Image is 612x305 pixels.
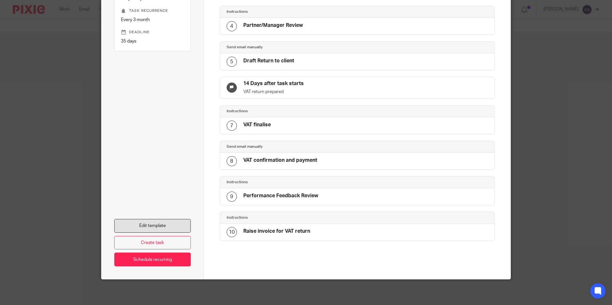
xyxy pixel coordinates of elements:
[121,17,184,23] p: Every 3 month
[243,22,303,29] h4: Partner/Manager Review
[121,30,184,35] p: Deadline
[227,21,237,31] div: 4
[227,57,237,67] div: 5
[227,121,237,131] div: 7
[114,219,191,233] a: Edit template
[243,228,310,235] h4: Raise invoice for VAT return
[227,156,237,166] div: 8
[227,180,357,185] h4: Instructions
[227,45,357,50] h4: Send email manually
[243,157,317,164] h4: VAT confirmation and payment
[227,144,357,149] h4: Send email manually
[227,109,357,114] h4: Instructions
[114,236,191,250] a: Create task
[243,121,271,128] h4: VAT finalise
[121,8,184,13] p: Task recurrence
[243,89,357,95] p: VAT return prepared
[243,58,294,64] h4: Draft Return to client
[243,80,357,87] h4: 14 Days after task starts
[227,227,237,237] div: 10
[243,192,318,199] h4: Performance Feedback Review
[227,9,357,14] h4: Instructions
[227,192,237,202] div: 9
[121,38,184,44] p: 35 days
[114,253,191,266] a: Schedule recurring
[227,215,357,220] h4: Instructions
